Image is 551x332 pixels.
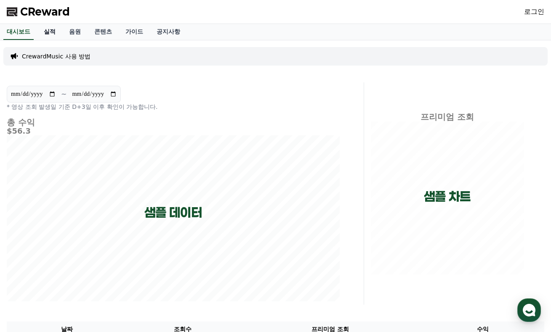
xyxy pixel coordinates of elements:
a: 대화 [56,262,109,283]
h4: 총 수익 [7,118,340,127]
a: 로그인 [524,7,544,17]
h5: $56.3 [7,127,340,135]
a: 실적 [37,24,62,40]
a: 가이드 [119,24,150,40]
span: 대화 [77,275,87,282]
p: ~ [61,89,67,99]
a: 음원 [62,24,88,40]
span: CReward [20,5,70,18]
a: 설정 [109,262,162,283]
p: 샘플 데이터 [144,205,202,220]
a: 대시보드 [3,24,34,40]
h4: 프리미엄 조회 [371,112,524,121]
a: 공지사항 [150,24,187,40]
a: 홈 [3,262,56,283]
span: 홈 [27,275,32,282]
a: CReward [7,5,70,18]
a: CrewardMusic 사용 방법 [22,52,91,61]
span: 설정 [130,275,140,282]
p: 샘플 차트 [424,189,471,204]
a: 콘텐츠 [88,24,119,40]
p: * 영상 조회 발생일 기준 D+3일 이후 확인이 가능합니다. [7,103,340,111]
